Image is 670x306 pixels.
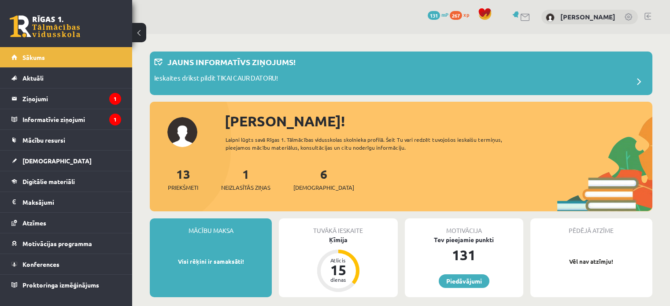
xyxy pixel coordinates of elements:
a: Ķīmija Atlicis 15 dienas [279,235,397,293]
span: 131 [428,11,440,20]
span: Mācību resursi [22,136,65,144]
span: Sākums [22,53,45,61]
span: xp [463,11,469,18]
span: 267 [450,11,462,20]
span: Neizlasītās ziņas [221,183,270,192]
legend: Maksājumi [22,192,121,212]
div: dienas [325,277,352,282]
span: mP [441,11,448,18]
a: Motivācijas programma [11,233,121,254]
a: Mācību resursi [11,130,121,150]
span: Proktoringa izmēģinājums [22,281,99,289]
span: [DEMOGRAPHIC_DATA] [22,157,92,165]
span: [DEMOGRAPHIC_DATA] [293,183,354,192]
a: Sākums [11,47,121,67]
i: 1 [109,93,121,105]
a: Proktoringa izmēģinājums [11,275,121,295]
div: 15 [325,263,352,277]
div: Motivācija [405,218,523,235]
a: Atzīmes [11,213,121,233]
a: 13Priekšmeti [168,166,198,192]
a: Rīgas 1. Tālmācības vidusskola [10,15,80,37]
p: Vēl nav atzīmju! [535,257,648,266]
legend: Informatīvie ziņojumi [22,109,121,129]
p: Visi rēķini ir samaksāti! [154,257,267,266]
a: 131 mP [428,11,448,18]
a: Ziņojumi1 [11,88,121,109]
a: Maksājumi [11,192,121,212]
a: Piedāvājumi [439,274,489,288]
img: Veronika Dekanicka [546,13,555,22]
a: Aktuāli [11,68,121,88]
a: [PERSON_NAME] [560,12,615,21]
div: [PERSON_NAME]! [225,111,652,132]
span: Priekšmeti [168,183,198,192]
div: Tuvākā ieskaite [279,218,397,235]
div: Laipni lūgts savā Rīgas 1. Tālmācības vidusskolas skolnieka profilā. Šeit Tu vari redzēt tuvojošo... [226,136,527,151]
span: Atzīmes [22,219,46,227]
p: Jauns informatīvs ziņojums! [167,56,296,68]
div: Mācību maksa [150,218,272,235]
a: Digitālie materiāli [11,171,121,192]
p: Ieskaites drīkst pildīt TIKAI CAUR DATORU! [154,73,278,85]
a: 6[DEMOGRAPHIC_DATA] [293,166,354,192]
a: 1Neizlasītās ziņas [221,166,270,192]
div: Atlicis [325,258,352,263]
div: Pēdējā atzīme [530,218,652,235]
span: Konferences [22,260,59,268]
span: Motivācijas programma [22,240,92,247]
legend: Ziņojumi [22,88,121,109]
div: 131 [405,244,523,265]
div: Tev pieejamie punkti [405,235,523,244]
span: Aktuāli [22,74,44,82]
a: Jauns informatīvs ziņojums! Ieskaites drīkst pildīt TIKAI CAUR DATORU! [154,56,648,91]
div: Ķīmija [279,235,397,244]
a: 267 xp [450,11,474,18]
i: 1 [109,114,121,125]
a: Informatīvie ziņojumi1 [11,109,121,129]
span: Digitālie materiāli [22,177,75,185]
a: [DEMOGRAPHIC_DATA] [11,151,121,171]
a: Konferences [11,254,121,274]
